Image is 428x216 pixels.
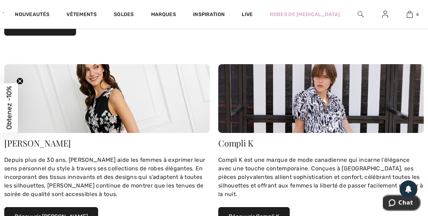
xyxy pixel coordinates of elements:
[193,11,225,19] span: Inspiration
[16,78,23,85] button: Close teaser
[4,64,210,133] img: Alex Evenings
[270,11,340,18] a: Robes de [MEDICAL_DATA]
[407,10,413,19] img: Mon panier
[398,10,422,19] a: 6
[242,11,253,18] a: Live
[5,86,13,130] span: Obtenez -10%
[218,156,424,199] div: Compli K est une marque de mode canadienne qui incarne l'élégance avec une touche contemporaine. ...
[218,139,424,147] div: Compli K
[383,195,421,212] iframe: Ouvre un widget dans lequel vous pouvez chatter avec l’un de nos agents
[376,10,394,19] a: Se connecter
[416,11,419,17] span: 6
[66,11,97,19] a: Vêtements
[3,6,4,20] img: 1ère Avenue
[382,10,388,19] img: Mes infos
[358,10,364,19] img: recherche
[151,11,176,19] a: Marques
[4,139,210,147] div: [PERSON_NAME]
[15,11,49,19] a: Nouveautés
[218,64,424,133] img: Compli K
[4,156,210,199] div: Depuis plus de 30 ans, [PERSON_NAME] aide les femmes à exprimer leur sens personnel du style à tr...
[114,11,134,19] a: Soldes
